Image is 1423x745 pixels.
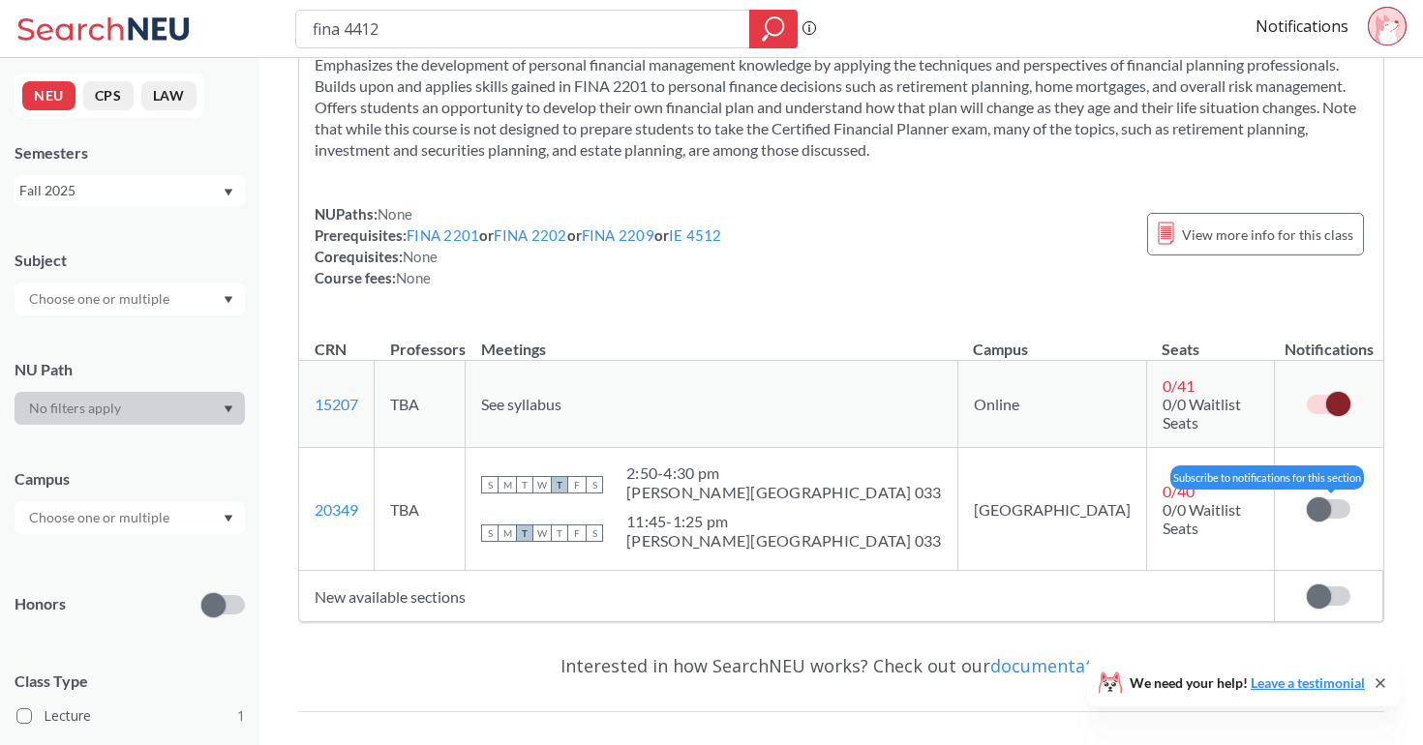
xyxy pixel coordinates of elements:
[466,319,958,361] th: Meetings
[990,654,1123,677] a: documentation!
[499,524,516,542] span: M
[481,524,499,542] span: S
[568,476,586,493] span: F
[315,54,1368,161] section: Emphasizes the development of personal financial management knowledge by applying the techniques ...
[83,81,134,110] button: CPS
[375,361,466,448] td: TBA
[516,524,533,542] span: T
[669,226,722,244] a: IE 4512
[762,15,785,43] svg: magnifying glass
[1251,674,1365,691] a: Leave a testimonial
[375,448,466,571] td: TBA
[224,405,233,413] svg: Dropdown arrow
[224,515,233,522] svg: Dropdown arrow
[15,501,245,534] div: Dropdown arrow
[396,269,431,286] span: None
[582,226,654,244] a: FINA 2209
[299,571,1275,622] td: New available sections
[626,483,942,502] div: [PERSON_NAME][GEOGRAPHIC_DATA] 033
[1146,319,1275,361] th: Seats
[15,359,245,380] div: NU Path
[407,226,479,244] a: FINA 2201
[315,339,347,360] div: CRN
[224,189,233,196] svg: Dropdown arrow
[1163,395,1241,432] span: 0/0 Waitlist Seats
[15,283,245,315] div: Dropdown arrow
[586,524,603,542] span: S
[481,395,561,413] span: See syllabus
[749,10,798,48] div: magnifying glass
[16,703,245,729] label: Lecture
[224,296,233,304] svg: Dropdown arrow
[15,142,245,164] div: Semesters
[15,392,245,425] div: Dropdown arrow
[516,476,533,493] span: T
[586,476,603,493] span: S
[15,175,245,206] div: Fall 2025Dropdown arrow
[237,705,245,727] span: 1
[1163,500,1241,537] span: 0/0 Waitlist Seats
[1256,15,1348,37] a: Notifications
[1182,223,1353,247] span: View more info for this class
[315,395,358,413] a: 15207
[533,476,551,493] span: W
[1275,319,1383,361] th: Notifications
[19,506,182,529] input: Choose one or multiple
[1163,482,1195,500] span: 0 / 40
[298,638,1384,694] div: Interested in how SearchNEU works? Check out our
[15,250,245,271] div: Subject
[626,531,942,551] div: [PERSON_NAME][GEOGRAPHIC_DATA] 033
[15,670,245,692] span: Class Type
[19,287,182,311] input: Choose one or multiple
[957,361,1146,448] td: Online
[403,248,438,265] span: None
[551,524,568,542] span: T
[15,593,66,615] p: Honors
[499,476,516,493] span: M
[957,319,1146,361] th: Campus
[1163,376,1195,395] span: 0 / 41
[141,81,197,110] button: LAW
[22,81,76,110] button: NEU
[1130,676,1365,690] span: We need your help!
[315,500,358,519] a: 20349
[626,463,942,483] div: 2:50 - 4:30 pm
[315,203,722,288] div: NUPaths: Prerequisites: or or or Corequisites: Course fees:
[494,226,566,244] a: FINA 2202
[378,205,412,223] span: None
[15,468,245,490] div: Campus
[957,448,1146,571] td: [GEOGRAPHIC_DATA]
[551,476,568,493] span: T
[311,13,736,45] input: Class, professor, course number, "phrase"
[375,319,466,361] th: Professors
[626,512,942,531] div: 11:45 - 1:25 pm
[533,524,551,542] span: W
[19,180,222,201] div: Fall 2025
[481,476,499,493] span: S
[568,524,586,542] span: F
